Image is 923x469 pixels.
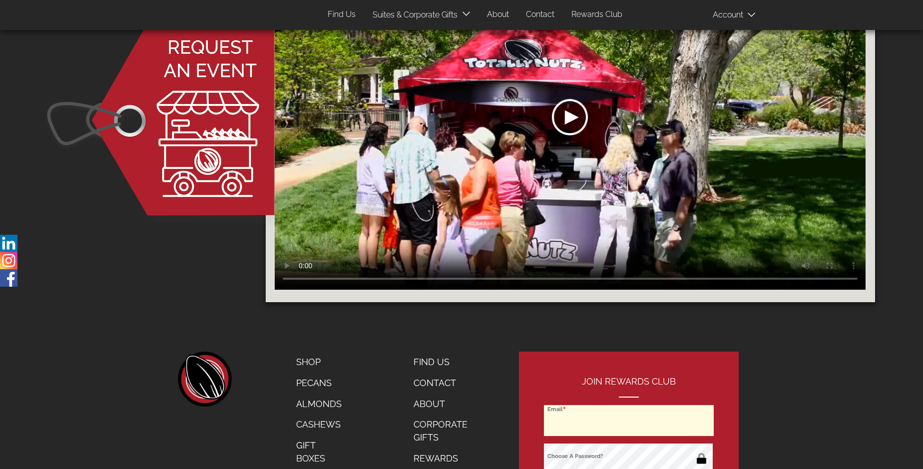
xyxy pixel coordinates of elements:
[289,394,349,415] a: Almonds
[406,352,487,373] a: Find Us
[406,373,487,394] a: Contact
[289,352,349,373] a: Shop
[564,5,630,24] a: Rewards Club
[479,5,516,24] a: About
[320,5,363,24] a: Find Us
[36,20,286,233] img: button face; reserve event
[406,394,487,415] a: About
[406,414,487,448] a: Corporate Gifts
[544,377,714,398] h2: Join Rewards Club
[289,373,349,394] a: Pecans
[177,352,232,407] a: home
[289,414,349,435] a: Cashews
[518,5,562,24] a: Contact
[289,435,349,469] a: Gift Boxes
[544,405,714,436] input: Email
[406,448,487,469] a: Rewards
[365,5,461,25] a: Suites & Corporate Gifts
